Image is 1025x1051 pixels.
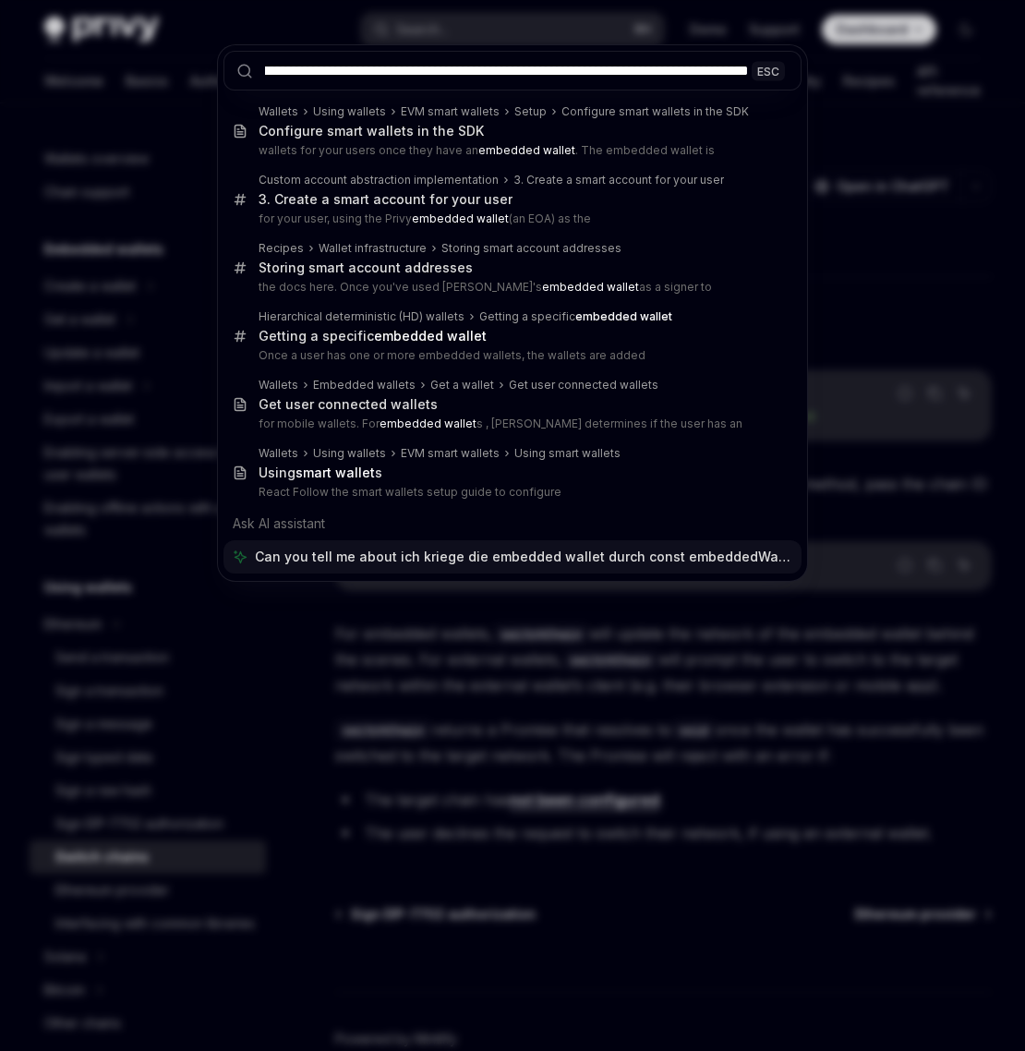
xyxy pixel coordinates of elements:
p: for your user, using the Privy (an EOA) as the [259,211,763,226]
div: 3. Create a smart account for your user [513,173,724,187]
div: Using wallets [313,104,386,119]
div: Storing smart account addresses [259,260,473,276]
span: Can you tell me about ich kriege die embedded wallet durch const embeddedWallet = wallets.find( (... [255,548,792,566]
div: Storing smart account addresses [441,241,621,256]
div: Get a wallet [430,378,494,393]
div: EVM smart wallets [401,446,500,461]
div: Get user connected wallets [509,378,658,393]
p: the docs here. Once you've used [PERSON_NAME]'s as a signer to [259,280,763,295]
b: embedded wallet [374,328,487,344]
div: Using wallets [313,446,386,461]
b: embedded wallet [380,417,476,430]
div: Configure smart wallets in the SDK [561,104,749,119]
div: Wallets [259,104,298,119]
div: Hierarchical deterministic (HD) wallets [259,309,464,324]
div: Using smart wallets [514,446,621,461]
div: Embedded wallets [313,378,416,393]
p: wallets for your users once they have an . The embedded wallet is [259,143,763,158]
div: Wallets [259,446,298,461]
b: embedded wallet [478,143,575,157]
div: Using s [259,465,382,481]
div: 3. Create a smart account for your user [259,191,512,208]
div: ESC [752,61,785,80]
div: Configure smart wallets in the SDK [259,123,484,139]
p: Once a user has one or more embedded wallets, the wallets are added [259,348,763,363]
b: embedded wallet [412,211,509,225]
div: Wallets [259,378,298,393]
b: embedded wallet [575,309,672,323]
p: for mobile wallets. For s , [PERSON_NAME] determines if the user has an [259,417,763,431]
div: EVM smart wallets [401,104,500,119]
div: Get user connected wallets [259,396,438,413]
p: React Follow the smart wallets setup guide to configure [259,485,763,500]
div: Getting a specific [259,328,487,344]
div: Setup [514,104,547,119]
div: Ask AI assistant [223,507,802,540]
div: Custom account abstraction implementation [259,173,499,187]
div: Getting a specific [479,309,672,324]
b: smart wallet [295,465,375,480]
div: Wallet infrastructure [319,241,427,256]
div: Recipes [259,241,304,256]
b: embedded wallet [542,280,639,294]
